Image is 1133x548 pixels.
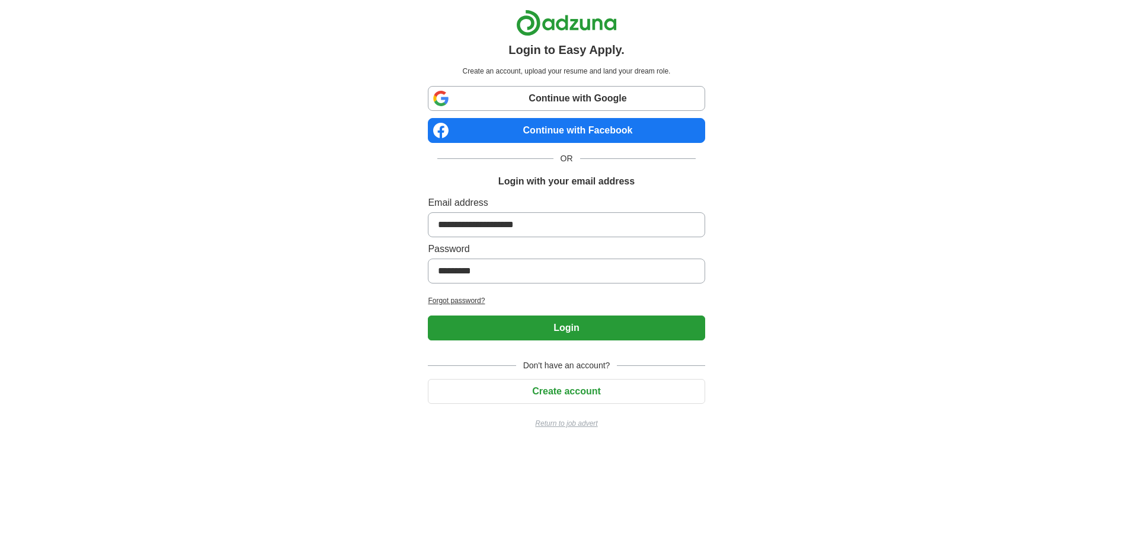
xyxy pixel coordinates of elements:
[428,86,705,111] a: Continue with Google
[428,118,705,143] a: Continue with Facebook
[428,316,705,340] button: Login
[428,196,705,210] label: Email address
[428,379,705,404] button: Create account
[508,41,625,59] h1: Login to Easy Apply.
[430,66,702,77] p: Create an account, upload your resume and land your dream role.
[553,152,580,165] span: OR
[428,418,705,429] a: Return to job advert
[516,9,617,36] img: Adzuna logo
[498,174,635,189] h1: Login with your email address
[428,295,705,306] a: Forgot password?
[516,359,617,372] span: Don't have an account?
[428,242,705,256] label: Password
[428,386,705,396] a: Create account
